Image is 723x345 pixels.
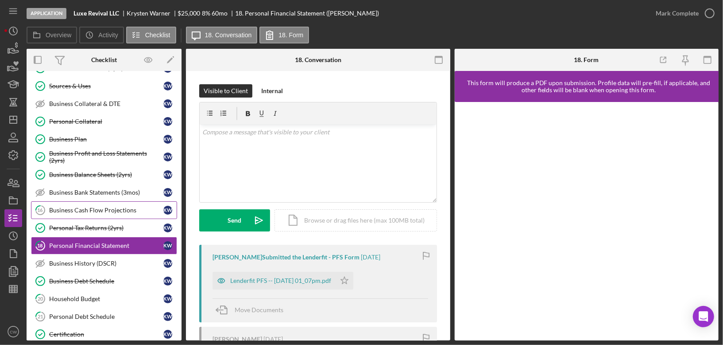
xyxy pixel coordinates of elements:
[49,82,163,90] div: Sources & Uses
[263,336,283,343] time: 2025-10-14 17:03
[31,77,177,95] a: Sources & UsesKW
[10,329,17,334] text: CW
[163,170,172,179] div: K W
[49,207,163,214] div: Business Cash Flow Projections
[163,259,172,268] div: K W
[31,308,177,325] a: 21Personal Debt ScheduleKW
[205,31,252,39] label: 18. Conversation
[4,323,22,341] button: CW
[49,171,163,178] div: Business Balance Sheets (2yrs)
[163,117,172,126] div: K W
[49,136,163,143] div: Business Plan
[38,207,43,213] tspan: 16
[126,27,176,43] button: Checklist
[163,99,172,108] div: K W
[31,290,177,308] a: 20Household BudgetKW
[230,277,331,284] div: Lenderfit PFS -- [DATE] 01_07pm.pdf
[261,84,283,98] div: Internal
[278,31,303,39] label: 18. Form
[31,201,177,219] a: 16Business Cash Flow ProjectionsKW
[38,243,43,248] tspan: 18
[235,306,283,314] span: Move Documents
[91,56,117,63] div: Checklist
[693,306,714,327] div: Open Intercom Messenger
[295,56,341,63] div: 18. Conversation
[31,237,177,255] a: 18Personal Financial StatementKW
[163,312,172,321] div: K W
[259,27,309,43] button: 18. Form
[38,314,43,319] tspan: 21
[257,84,287,98] button: Internal
[459,79,719,94] div: This form will produce a PDF upon submission. Profile data will pre-fill, if applicable, and othe...
[49,189,163,196] div: Business Bank Statements (3mos)
[31,148,177,166] a: Business Profit and Loss Statements (2yrs)KW
[31,130,177,148] a: Business PlanKW
[31,325,177,343] a: CertificationKW
[202,10,210,17] div: 8 %
[178,9,201,17] span: $25,000
[213,299,292,321] button: Move Documents
[163,82,172,90] div: K W
[163,223,172,232] div: K W
[49,100,163,107] div: Business Collateral & DTE
[656,4,699,22] div: Mark Complete
[464,111,711,332] iframe: Lenderfit form
[73,10,119,17] b: Luxe Revival LLC
[31,219,177,237] a: Personal Tax Returns (2yrs)KW
[49,313,163,320] div: Personal Debt Schedule
[49,331,163,338] div: Certification
[79,27,124,43] button: Activity
[49,278,163,285] div: Business Debt Schedule
[163,330,172,339] div: K W
[31,95,177,113] a: Business Collateral & DTEKW
[647,4,719,22] button: Mark Complete
[213,272,353,290] button: Lenderfit PFS -- [DATE] 01_07pm.pdf
[31,113,177,130] a: Personal CollateralKW
[163,277,172,286] div: K W
[31,166,177,184] a: Business Balance Sheets (2yrs)KW
[145,31,170,39] label: Checklist
[46,31,71,39] label: Overview
[163,241,172,250] div: K W
[204,84,248,98] div: Visible to Client
[31,272,177,290] a: Business Debt ScheduleKW
[31,184,177,201] a: Business Bank Statements (3mos)KW
[213,336,262,343] div: [PERSON_NAME]
[27,8,66,19] div: Application
[31,255,177,272] a: Business History (DSCR)KW
[574,56,599,63] div: 18. Form
[49,260,163,267] div: Business History (DSCR)
[235,10,379,17] div: 18. Personal Financial Statement ([PERSON_NAME])
[228,209,242,231] div: Send
[49,295,163,302] div: Household Budget
[163,294,172,303] div: K W
[49,242,163,249] div: Personal Financial Statement
[199,84,252,98] button: Visible to Client
[361,254,380,261] time: 2025-10-14 17:08
[163,153,172,161] div: K W
[38,296,43,302] tspan: 20
[127,10,178,17] div: Krysten Warner
[49,224,163,231] div: Personal Tax Returns (2yrs)
[163,135,172,144] div: K W
[163,206,172,215] div: K W
[49,118,163,125] div: Personal Collateral
[163,188,172,197] div: K W
[212,10,228,17] div: 60 mo
[213,254,360,261] div: [PERSON_NAME] Submitted the Lenderfit - PFS Form
[186,27,258,43] button: 18. Conversation
[27,27,77,43] button: Overview
[49,150,163,164] div: Business Profit and Loss Statements (2yrs)
[199,209,270,231] button: Send
[98,31,118,39] label: Activity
